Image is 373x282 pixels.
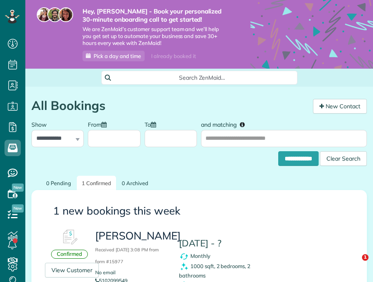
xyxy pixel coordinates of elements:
[83,7,226,23] strong: Hey, [PERSON_NAME] - Book your personalized 30-minute onboarding call to get started!
[41,176,76,191] a: 0 Pending
[31,99,307,112] h1: All Bookings
[12,184,24,192] span: New
[88,116,111,132] label: From
[145,116,160,132] label: To
[83,26,226,47] span: We are ZenMaid’s customer support team and we’ll help you get set up to automate your business an...
[94,53,141,59] span: Pick a day and time
[95,269,167,277] li: No email
[179,263,250,279] span: 1000 sqft, 2 bedrooms, 2 bathrooms
[95,230,167,265] h3: [PERSON_NAME]
[190,253,210,259] span: Monthly
[179,262,189,272] img: clean_symbol_icon-dd072f8366c07ea3eb8378bb991ecd12595f4b76d916a6f83395f9468ae6ecae.png
[345,254,365,274] iframe: Intercom live chat
[47,7,62,22] img: jorge-587dff0eeaa6aab1f244e6dc62b8924c3b6ad411094392a53c71c6c4a576187d.jpg
[45,263,99,278] a: View Customer
[83,51,145,61] a: Pick a day and time
[117,176,153,191] a: 0 Archived
[146,51,201,61] div: I already booked it
[57,225,82,250] img: Booking #612375
[37,7,51,22] img: maria-72a9807cf96188c08ef61303f053569d2e2a8a1cde33d635c8a3ac13582a053d.jpg
[12,204,24,213] span: New
[77,176,116,191] a: 1 Confirmed
[95,247,159,264] small: Received [DATE] 3:08 PM from form #15977
[313,99,367,114] a: New Contact
[320,152,367,159] a: Clear Search
[58,7,73,22] img: michelle-19f622bdf1676172e81f8f8fba1fb50e276960ebfe0243fe18214015130c80e4.jpg
[362,254,369,261] span: 1
[53,205,345,217] h3: 1 new bookings this week
[51,250,88,259] div: Confirmed
[179,251,189,262] img: recurrence_symbol_icon-7cc721a9f4fb8f7b0289d3d97f09a2e367b638918f1a67e51b1e7d8abe5fb8d8.png
[201,116,250,132] label: and matching
[320,151,367,166] div: Clear Search
[179,238,271,248] h4: [DATE] - ?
